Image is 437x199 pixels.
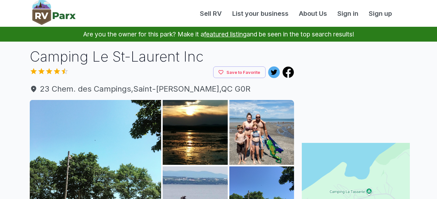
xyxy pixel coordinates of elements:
img: AAcXr8pJDXQtGF03fr9BITMnMRgqlKx3Z0JoeI0o0uv6pv44kXpcmHx6d-ogcOepHp59CXJPWFVQj3Ddr3X9sK4lC578DzJ_o... [229,100,294,165]
a: Sign in [332,9,364,18]
iframe: Advertisement [302,47,410,127]
a: 23 Chem. des Campings,Saint-[PERSON_NAME],QC G0R [30,83,294,95]
a: Sign up [364,9,397,18]
a: Sell RV [195,9,227,18]
a: List your business [227,9,294,18]
p: Are you the owner for this park? Make it a and be seen in the top search results! [8,27,429,42]
span: 23 Chem. des Campings , Saint-[PERSON_NAME] , QC G0R [30,83,294,95]
h1: Camping Le St-Laurent Inc [30,47,294,66]
a: featured listing [204,30,246,38]
a: About Us [294,9,332,18]
img: AAcXr8pfz-094l1VC4Q5WFRR_pcgbmYFv2c7fnj6WY9Nv-qr8V94SK4a107-P89ZkdgHEMYgzmkepXHOnq5OEGi4cP2ZAdKT-... [163,100,228,165]
button: Save to Favorite [213,66,266,78]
